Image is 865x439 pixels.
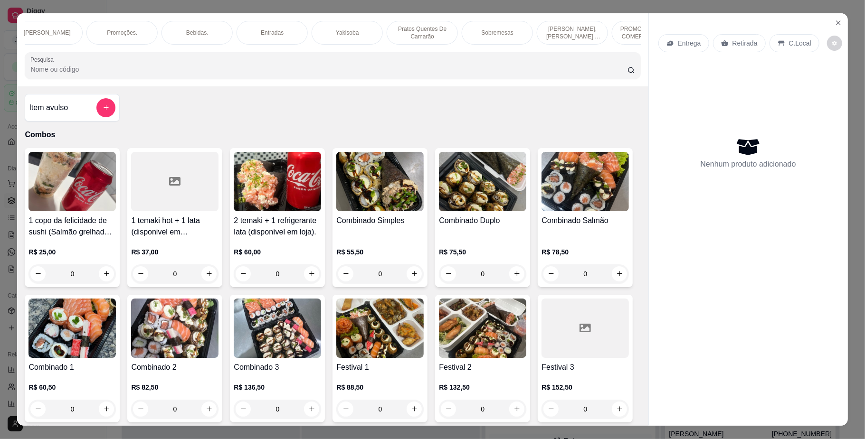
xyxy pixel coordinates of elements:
[336,247,424,257] p: R$ 55,50
[439,247,526,257] p: R$ 75,50
[439,299,526,358] img: product-image
[336,215,424,226] h4: Combinado Simples
[234,215,321,238] h4: 2 temaki + 1 refrigerante lata (disponível em loja).
[99,266,114,281] button: increase-product-quantity
[439,362,526,373] h4: Festival 2
[131,383,219,392] p: R$ 82,50
[482,29,513,37] p: Sobremesas
[620,25,675,40] p: PROMOÇÕES PARA COMER NO LOCAL
[439,152,526,211] img: product-image
[25,129,640,140] p: Combos
[545,25,600,40] p: [PERSON_NAME], [PERSON_NAME] & [PERSON_NAME]
[542,152,629,211] img: product-image
[678,38,701,48] p: Entrega
[131,247,219,257] p: R$ 37,00
[336,152,424,211] img: product-image
[30,266,46,281] button: decrease-product-quantity
[131,362,219,373] h4: Combinado 2
[29,152,116,211] img: product-image
[831,15,846,30] button: Close
[29,362,116,373] h4: Combinado 1
[234,362,321,373] h4: Combinado 3
[133,266,148,281] button: decrease-product-quantity
[439,215,526,226] h4: Combinado Duplo
[96,98,115,117] button: add-separate-item
[827,36,842,51] button: decrease-product-quantity
[30,402,46,417] button: decrease-product-quantity
[29,247,116,257] p: R$ 25,00
[701,159,796,170] p: Nenhum produto adicionado
[186,29,209,37] p: Bebidas.
[24,29,71,37] p: [PERSON_NAME]
[30,65,627,74] input: Pesquisa
[29,102,68,113] h4: Item avulso
[107,29,137,37] p: Promoções.
[30,56,57,64] label: Pesquisa
[336,299,424,358] img: product-image
[304,402,319,417] button: increase-product-quantity
[133,402,148,417] button: decrease-product-quantity
[542,215,629,226] h4: Combinado Salmão
[261,29,284,37] p: Entradas
[99,402,114,417] button: increase-product-quantity
[131,215,219,238] h4: 1 temaki hot + 1 lata (disponivel em [GEOGRAPHIC_DATA])
[131,299,219,358] img: product-image
[542,383,629,392] p: R$ 152,50
[29,299,116,358] img: product-image
[29,215,116,238] h4: 1 copo da felicidade de sushi (Salmão grelhado) 200ml + 1 lata (disponivel em [GEOGRAPHIC_DATA])
[29,383,116,392] p: R$ 60,50
[201,266,217,281] button: increase-product-quantity
[395,25,450,40] p: Pratos Quentes De Camarão
[732,38,758,48] p: Retirada
[542,247,629,257] p: R$ 78,50
[542,362,629,373] h4: Festival 3
[236,402,251,417] button: decrease-product-quantity
[336,29,359,37] p: Yakisoba
[336,383,424,392] p: R$ 88,50
[234,383,321,392] p: R$ 136,50
[234,152,321,211] img: product-image
[336,362,424,373] h4: Festival 1
[201,402,217,417] button: increase-product-quantity
[234,299,321,358] img: product-image
[439,383,526,392] p: R$ 132,50
[234,247,321,257] p: R$ 60,00
[789,38,811,48] p: C.Local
